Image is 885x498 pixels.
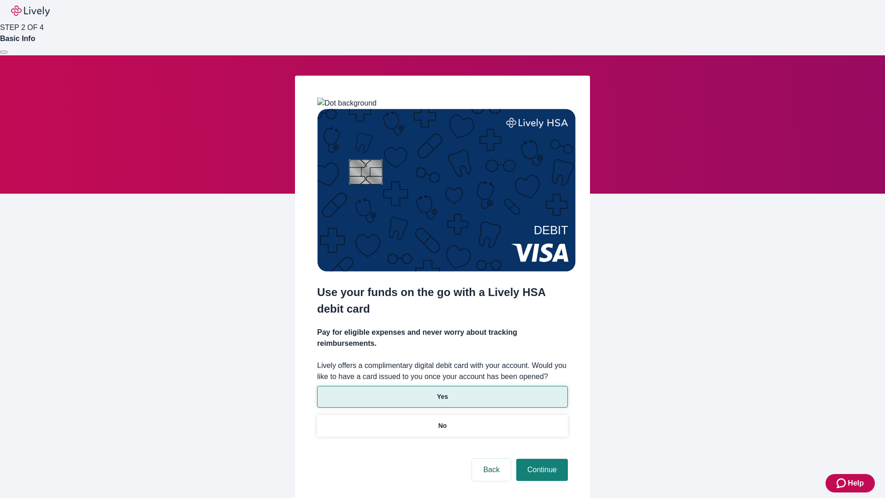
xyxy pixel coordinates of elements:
[837,478,848,489] svg: Zendesk support icon
[472,459,511,481] button: Back
[438,421,447,431] p: No
[516,459,568,481] button: Continue
[826,474,875,492] button: Zendesk support iconHelp
[317,109,576,272] img: Debit card
[317,386,568,408] button: Yes
[317,327,568,349] h4: Pay for eligible expenses and never worry about tracking reimbursements.
[11,6,50,17] img: Lively
[848,478,864,489] span: Help
[317,284,568,317] h2: Use your funds on the go with a Lively HSA debit card
[437,392,448,402] p: Yes
[317,98,377,109] img: Dot background
[317,415,568,437] button: No
[317,360,568,382] label: Lively offers a complimentary digital debit card with your account. Would you like to have a card...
